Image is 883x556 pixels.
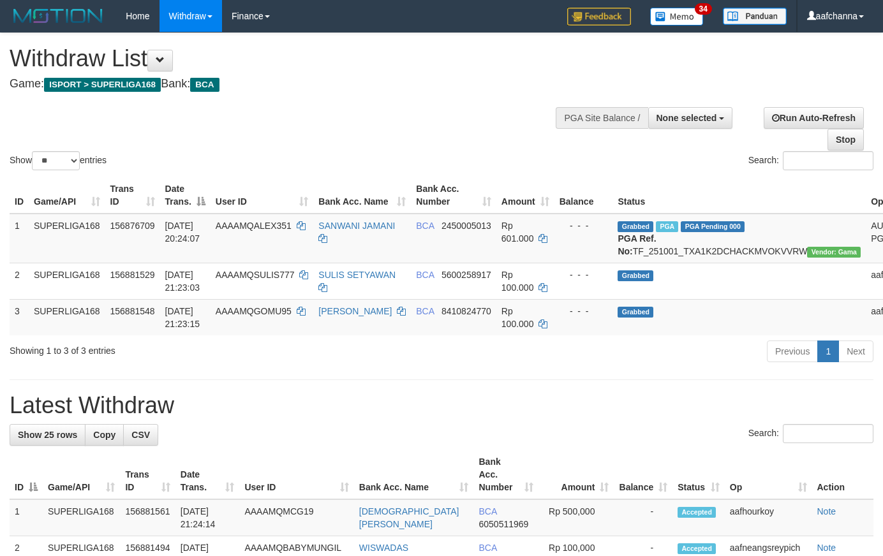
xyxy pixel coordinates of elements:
[783,151,873,170] input: Search:
[43,499,120,536] td: SUPERLIGA168
[817,340,839,362] a: 1
[723,8,787,25] img: panduan.png
[479,519,528,529] span: Copy 6050511969 to clipboard
[496,177,554,214] th: Amount: activate to sort column ascending
[681,221,745,232] span: PGA Pending
[32,151,80,170] select: Showentries
[618,233,656,256] b: PGA Ref. No:
[678,543,716,554] span: Accepted
[501,221,534,244] span: Rp 601.000
[93,430,115,440] span: Copy
[817,506,836,516] a: Note
[10,6,107,26] img: MOTION_logo.png
[538,450,614,499] th: Amount: activate to sort column ascending
[10,393,873,418] h1: Latest Withdraw
[618,307,653,318] span: Grabbed
[441,306,491,316] span: Copy 8410824770 to clipboard
[764,107,864,129] a: Run Auto-Refresh
[678,507,716,518] span: Accepted
[748,151,873,170] label: Search:
[29,214,105,263] td: SUPERLIGA168
[18,430,77,440] span: Show 25 rows
[614,499,672,536] td: -
[416,306,434,316] span: BCA
[359,543,408,553] a: WISWADAS
[10,78,576,91] h4: Game: Bank:
[501,270,534,293] span: Rp 100.000
[812,450,874,499] th: Action
[29,263,105,299] td: SUPERLIGA168
[10,499,43,536] td: 1
[10,177,29,214] th: ID
[10,46,576,71] h1: Withdraw List
[43,450,120,499] th: Game/API: activate to sort column ascending
[29,177,105,214] th: Game/API: activate to sort column ascending
[441,270,491,280] span: Copy 5600258917 to clipboard
[10,299,29,335] td: 3
[618,221,653,232] span: Grabbed
[165,270,200,293] span: [DATE] 21:23:03
[318,270,396,280] a: SULIS SETYAWAN
[318,221,395,231] a: SANWANI JAMANI
[560,219,608,232] div: - - -
[807,247,861,258] span: Vendor URL: https://trx31.1velocity.biz
[672,450,725,499] th: Status: activate to sort column ascending
[556,107,648,129] div: PGA Site Balance /
[479,543,496,553] span: BCA
[695,3,712,15] span: 34
[211,177,314,214] th: User ID: activate to sort column ascending
[817,543,836,553] a: Note
[416,221,434,231] span: BCA
[110,221,155,231] span: 156876709
[10,339,359,357] div: Showing 1 to 3 of 3 entries
[10,151,107,170] label: Show entries
[725,499,812,536] td: aafhourkoy
[827,129,864,150] a: Stop
[120,450,175,499] th: Trans ID: activate to sort column ascending
[165,306,200,329] span: [DATE] 21:23:15
[190,78,219,92] span: BCA
[354,450,474,499] th: Bank Acc. Name: activate to sort column ascending
[105,177,160,214] th: Trans ID: activate to sort column ascending
[560,268,608,281] div: - - -
[473,450,538,499] th: Bank Acc. Number: activate to sort column ascending
[216,306,292,316] span: AAAAMQGOMU95
[618,270,653,281] span: Grabbed
[110,306,155,316] span: 156881548
[554,177,613,214] th: Balance
[479,506,496,516] span: BCA
[612,214,866,263] td: TF_251001_TXA1K2DCHACKMVOKVVRW
[160,177,211,214] th: Date Trans.: activate to sort column descending
[359,506,459,529] a: [DEMOGRAPHIC_DATA][PERSON_NAME]
[216,221,292,231] span: AAAAMQALEX351
[175,450,240,499] th: Date Trans.: activate to sort column ascending
[10,263,29,299] td: 2
[411,177,496,214] th: Bank Acc. Number: activate to sort column ascending
[120,499,175,536] td: 156881561
[560,305,608,318] div: - - -
[318,306,392,316] a: [PERSON_NAME]
[10,214,29,263] td: 1
[748,424,873,443] label: Search:
[10,424,85,446] a: Show 25 rows
[767,340,818,362] a: Previous
[165,221,200,244] span: [DATE] 20:24:07
[123,424,158,446] a: CSV
[239,450,353,499] th: User ID: activate to sort column ascending
[538,499,614,536] td: Rp 500,000
[239,499,353,536] td: AAAAMQMCG19
[313,177,411,214] th: Bank Acc. Name: activate to sort column ascending
[783,424,873,443] input: Search:
[416,270,434,280] span: BCA
[501,306,534,329] span: Rp 100.000
[216,270,295,280] span: AAAAMQSULIS777
[29,299,105,335] td: SUPERLIGA168
[657,113,717,123] span: None selected
[656,221,678,232] span: Marked by aafsoycanthlai
[612,177,866,214] th: Status
[110,270,155,280] span: 156881529
[44,78,161,92] span: ISPORT > SUPERLIGA168
[85,424,124,446] a: Copy
[567,8,631,26] img: Feedback.jpg
[131,430,150,440] span: CSV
